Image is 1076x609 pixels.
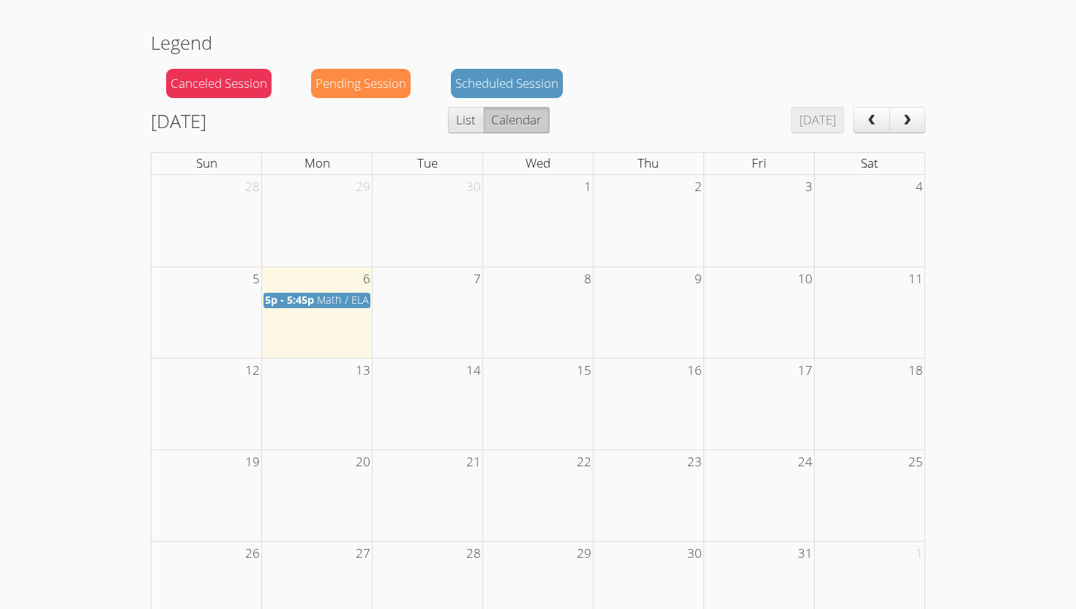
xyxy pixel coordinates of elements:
div: Canceled Session [166,69,272,99]
span: Mon [305,154,330,171]
span: 22 [575,450,593,474]
span: 20 [354,450,372,474]
span: 18 [907,359,924,383]
span: 27 [354,542,372,566]
span: 5 [251,267,261,291]
span: Thu [638,154,659,171]
span: 15 [575,359,593,383]
div: Scheduled Session [451,69,563,99]
span: 28 [244,175,261,199]
span: 30 [465,175,482,199]
span: 16 [686,359,703,383]
h2: Legend [151,29,925,56]
span: 29 [354,175,372,199]
span: Tue [417,154,438,171]
span: 25 [907,450,924,474]
span: 21 [465,450,482,474]
span: 10 [796,267,814,291]
span: 23 [686,450,703,474]
span: Math / ELA [317,293,369,307]
span: 7 [472,267,482,291]
span: 11 [907,267,924,291]
span: 5p - 5:45p [265,293,314,307]
span: 29 [575,542,593,566]
span: 28 [465,542,482,566]
span: 1 [583,175,593,199]
span: 14 [465,359,482,383]
span: 9 [693,267,703,291]
span: 1 [914,542,924,566]
span: 31 [796,542,814,566]
span: 6 [362,267,372,291]
span: 3 [804,175,814,199]
button: [DATE] [791,107,844,133]
span: 8 [583,267,593,291]
h2: [DATE] [151,107,206,135]
div: Pending Session [311,69,411,99]
button: next [889,107,926,133]
span: 17 [796,359,814,383]
span: 12 [244,359,261,383]
span: 4 [914,175,924,199]
span: 26 [244,542,261,566]
span: Wed [526,154,550,171]
span: Sat [861,154,878,171]
span: Sun [196,154,217,171]
span: 13 [354,359,372,383]
span: 19 [244,450,261,474]
span: Fri [752,154,766,171]
a: 5p - 5:45p Math / ELA [264,293,370,308]
button: List [448,107,484,133]
span: 24 [796,450,814,474]
span: 2 [693,175,703,199]
span: 30 [686,542,703,566]
button: prev [853,107,890,133]
button: Calendar [483,107,550,133]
